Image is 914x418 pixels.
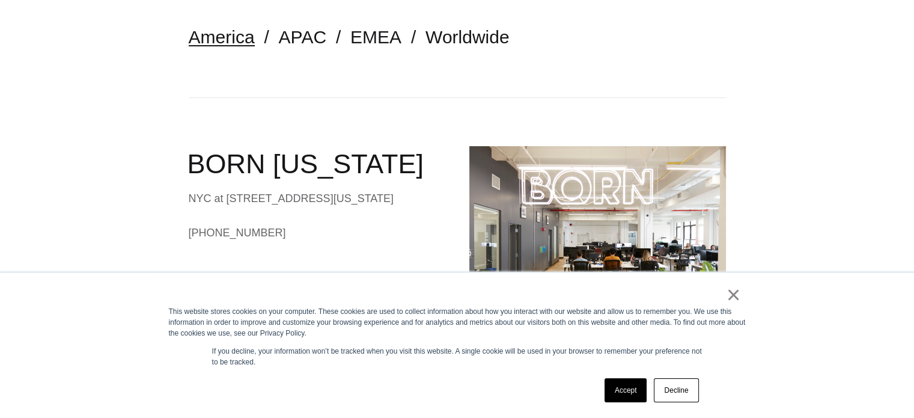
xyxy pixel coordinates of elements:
a: America [189,27,255,47]
div: NYC at [STREET_ADDRESS][US_STATE] [189,189,445,207]
a: [PHONE_NUMBER] [189,224,445,242]
a: × [727,289,741,300]
h2: BORN [US_STATE] [187,146,445,182]
a: Accept [605,378,647,402]
a: Decline [654,378,698,402]
a: EMEA [350,27,401,47]
a: Worldwide [425,27,510,47]
p: If you decline, your information won’t be tracked when you visit this website. A single cookie wi... [212,346,702,367]
div: This website stores cookies on your computer. These cookies are used to collect information about... [169,306,746,339]
a: APAC [279,27,326,47]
